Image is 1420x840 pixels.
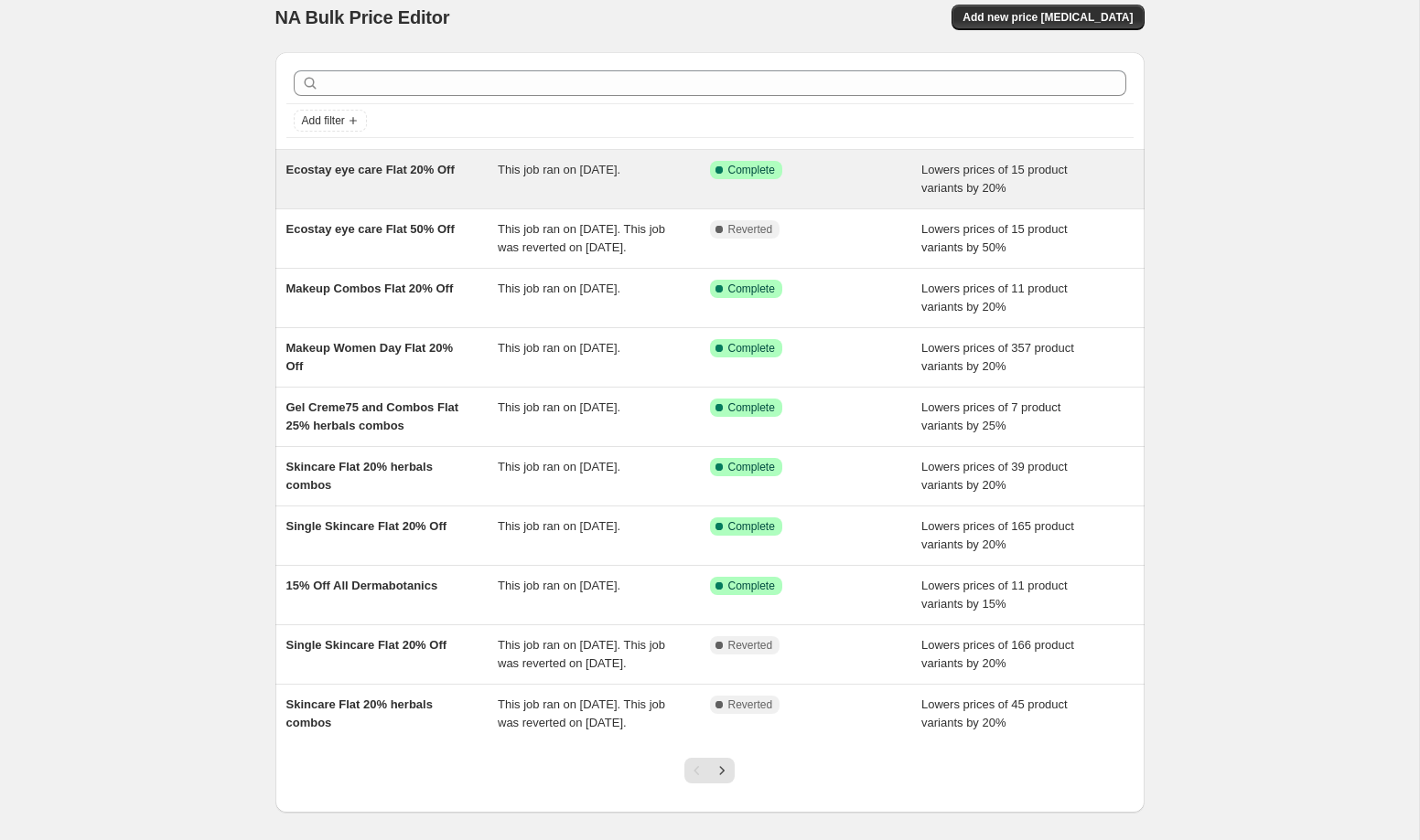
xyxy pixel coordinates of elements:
[286,638,447,652] span: Single Skincare Flat 20% Off
[498,638,665,670] span: This job ran on [DATE]. This job was reverted on [DATE].
[302,113,345,128] span: Add filter
[921,638,1074,670] span: Lowers prices of 166 product variants by 20%
[728,163,775,177] span: Complete
[921,341,1074,373] span: Lowers prices of 357 product variants by 20%
[921,460,1068,492] span: Lowers prices of 39 product variants by 20%
[286,579,438,592] span: 15% Off All Dermabotanics
[728,697,773,712] span: Reverted
[286,222,455,236] span: Ecostay eye care Flat 50% Off
[498,519,620,533] span: This job ran on [DATE].
[498,579,620,592] span: This job ran on [DATE].
[498,222,665,254] span: This job ran on [DATE]. This job was reverted on [DATE].
[921,222,1068,254] span: Lowers prices of 15 product variants by 50%
[275,7,450,27] span: NA Bulk Price Editor
[498,163,620,176] span: This job ran on [DATE].
[286,697,433,729] span: Skincare Flat 20% herbals combos
[498,282,620,295] span: This job ran on [DATE].
[728,519,775,534] span: Complete
[286,519,447,533] span: Single Skincare Flat 20% Off
[498,697,665,729] span: This job ran on [DATE]. This job was reverted on [DATE].
[921,400,1060,432] span: Lowers prices of 7 product variants by 25%
[286,460,433,492] span: Skincare Flat 20% herbals combos
[294,110,367,132] button: Add filter
[728,222,773,237] span: Reverted
[728,638,773,653] span: Reverted
[286,282,454,295] span: Makeup Combos Flat 20% Off
[498,400,620,414] span: This job ran on [DATE].
[921,282,1068,314] span: Lowers prices of 11 product variants by 20%
[728,282,775,296] span: Complete
[921,697,1068,729] span: Lowers prices of 45 product variants by 20%
[498,460,620,473] span: This job ran on [DATE].
[963,10,1133,25] span: Add new price [MEDICAL_DATA]
[921,163,1068,195] span: Lowers prices of 15 product variants by 20%
[952,5,1144,30] button: Add new price [MEDICAL_DATA]
[921,519,1074,551] span: Lowers prices of 165 product variants by 20%
[921,579,1068,611] span: Lowers prices of 11 product variants by 15%
[728,341,775,356] span: Complete
[728,579,775,593] span: Complete
[728,460,775,474] span: Complete
[286,341,454,373] span: Makeup Women Day Flat 20% Off
[286,400,459,432] span: Gel Creme75 and Combos Flat 25% herbals combos
[684,758,735,783] nav: Pagination
[498,341,620,355] span: This job ran on [DATE].
[286,163,455,176] span: Ecostay eye care Flat 20% Off
[728,400,775,415] span: Complete
[709,758,735,783] button: Next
